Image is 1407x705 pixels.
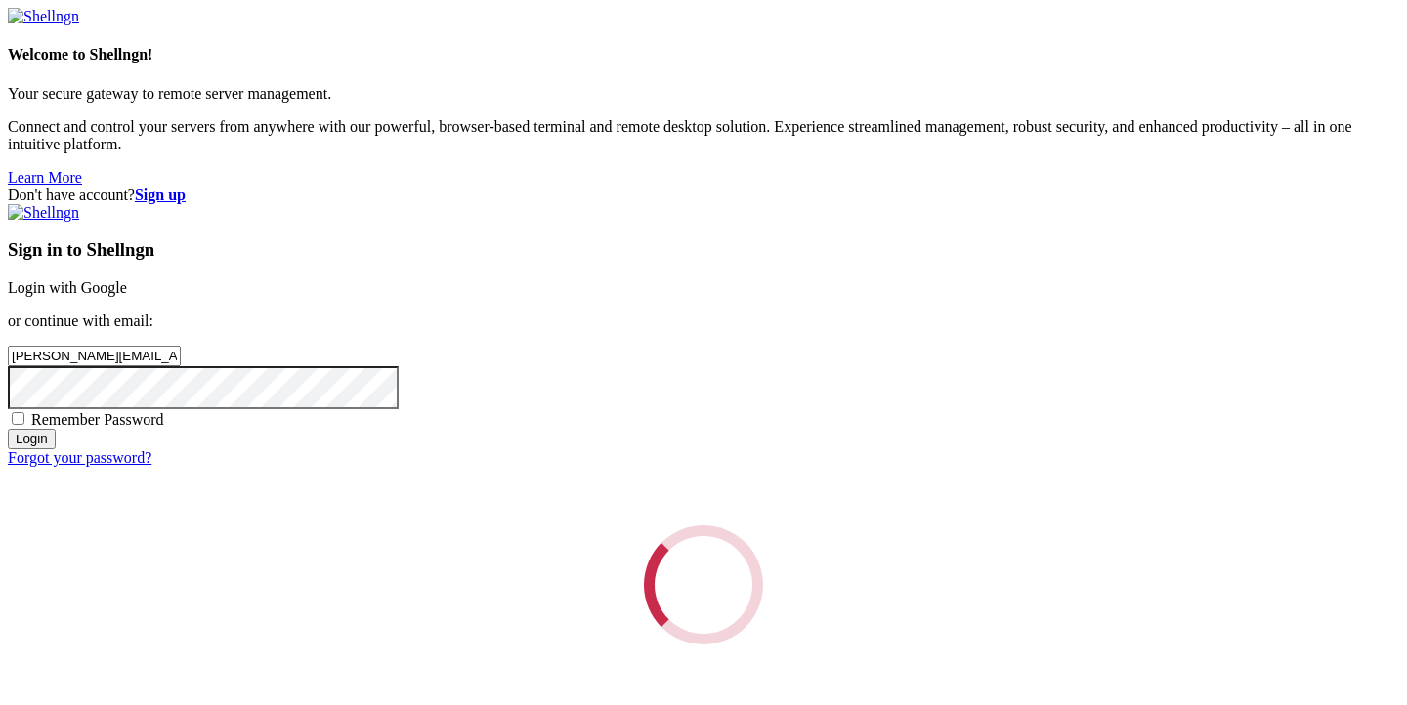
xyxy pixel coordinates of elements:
[12,412,24,425] input: Remember Password
[619,501,787,668] div: Loading...
[8,46,1399,63] h4: Welcome to Shellngn!
[8,312,1399,330] p: or continue with email:
[8,279,127,296] a: Login with Google
[8,8,79,25] img: Shellngn
[8,346,181,366] input: Email address
[8,85,1399,103] p: Your secure gateway to remote server management.
[8,187,1399,204] div: Don't have account?
[8,449,151,466] a: Forgot your password?
[31,411,164,428] span: Remember Password
[135,187,186,203] a: Sign up
[8,429,56,449] input: Login
[8,118,1399,153] p: Connect and control your servers from anywhere with our powerful, browser-based terminal and remo...
[8,239,1399,261] h3: Sign in to Shellngn
[8,169,82,186] a: Learn More
[8,204,79,222] img: Shellngn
